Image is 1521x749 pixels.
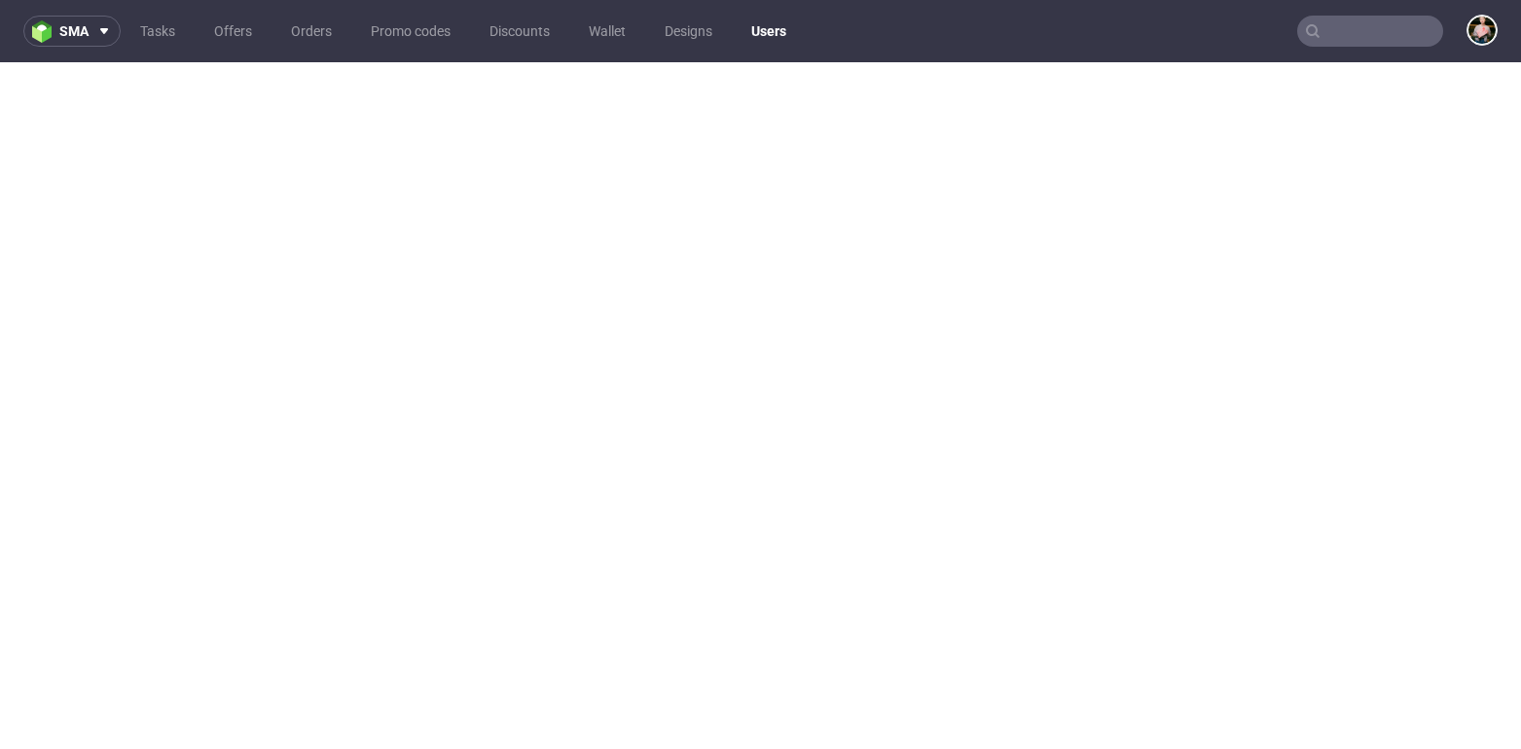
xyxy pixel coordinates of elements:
span: sma [59,24,89,38]
a: Discounts [478,16,561,47]
a: Offers [202,16,264,47]
a: Tasks [128,16,187,47]
img: Marta Tomaszewska [1468,17,1496,44]
a: Users [740,16,798,47]
a: Orders [279,16,344,47]
button: sma [23,16,121,47]
img: logo [32,20,59,43]
a: Promo codes [359,16,462,47]
a: Designs [653,16,724,47]
a: Wallet [577,16,637,47]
